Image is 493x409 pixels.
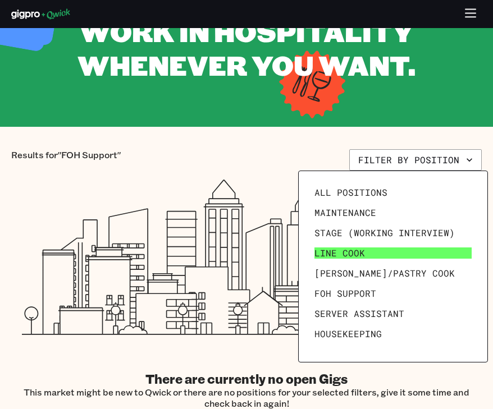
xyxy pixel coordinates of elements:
span: Server Assistant [314,308,404,319]
span: FOH Support [314,288,376,299]
span: Maintenance [314,207,376,218]
span: [PERSON_NAME]/Pastry Cook [314,268,455,279]
span: Stage (working interview) [314,227,455,238]
span: Line Cook [314,247,365,259]
span: Prep Cook [314,348,365,360]
ul: Filter by position [310,182,476,351]
span: All Positions [314,187,387,198]
span: Housekeeping [314,328,382,339]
